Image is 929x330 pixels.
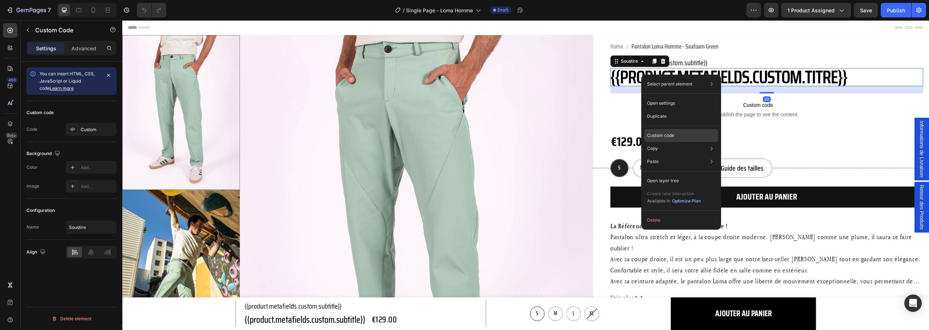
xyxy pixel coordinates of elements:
span: / [403,7,405,14]
div: €129.00 [249,292,275,306]
span: Save [860,7,872,13]
span: Available in [647,198,670,204]
p: Avec sa coupe droite, il est un peu plus large que notre best-seller [PERSON_NAME] tout en gardan... [488,234,798,254]
span: Draft [498,7,508,13]
p: Duplicate [647,113,667,120]
button: Delete element [26,313,116,325]
p: Create new interaction [647,190,701,197]
p: {{product.metafields.custom.subtitle}} [488,37,801,48]
span: Publish the page to see the content. [471,91,801,98]
button: Ajouter au panier [549,277,694,310]
div: Open Intercom Messenger [904,295,922,312]
p: {{product.metafields.custom.subtitle}} [122,280,243,291]
p: Select parent element [647,81,692,87]
div: €129.00 [529,112,567,130]
span: Custom code [471,80,801,89]
p: Advanced [71,45,96,52]
div: Ajouter au panier [593,286,650,301]
button: Save [854,3,878,17]
div: ajouter au panier [614,171,675,182]
div: Custom code [26,109,54,116]
div: €129.00 [488,112,527,130]
div: Align [26,247,47,257]
div: Configuration [26,207,55,214]
button: <p>Guide des tailles</p> [580,138,650,157]
iframe: Design area [122,20,929,330]
h1: {{product.metafields.custom.titre}} [488,48,801,66]
p: Open layer tree [647,177,679,184]
p: {{product.metafields.custom.subtitle}} [122,293,243,306]
span: XL [562,143,567,152]
p: Paste [647,158,659,165]
div: Delete element [52,314,91,323]
p: Open settings [647,100,675,106]
p: Settings [36,45,56,52]
p: Avec sa ceinture adaptée, le pantalon Loma offre une liberté de mouvement exceptionnelle, vous pe... [488,256,791,287]
span: Single Page - Loma Homme [406,7,473,14]
span: Retour des Produits [796,164,803,209]
button: Publish [881,3,911,17]
a: Learn more [50,85,74,91]
div: Add... [81,183,115,190]
button: 1 product assigned [781,3,851,17]
p: Copy [647,145,658,152]
div: 450 [7,77,17,83]
div: Name [26,224,39,230]
span: XL [467,289,471,297]
div: Publish [887,7,905,14]
button: Voir plus [488,272,801,283]
div: Beta [5,133,17,138]
div: Undo/Redo [137,3,166,17]
button: 7 [3,3,54,17]
span: Voir plus [488,272,512,283]
p: Guide des tailles [598,141,641,154]
button: Optimize Plan [672,197,701,205]
div: Image [26,183,39,189]
div: Soustire [497,38,517,44]
div: Color [26,164,38,171]
div: Add... [81,164,115,171]
span: S [414,289,416,297]
div: 20 [641,76,648,82]
span: L [450,289,452,297]
span: 1 product assigned [787,7,835,14]
span: S [496,143,498,152]
div: Optimize Plan [672,198,701,204]
span: L [541,143,543,152]
strong: La Référence Ultra-Light, enfin disponible ! [488,201,606,210]
span: M [518,143,521,152]
button: ajouter au panier [488,166,801,187]
span: You can insert HTML, CSS, JavaScript or Liquid code [40,71,95,91]
p: Custom code [647,132,674,139]
span: Pantalon Loma Homme - Seafoam Green [509,21,596,32]
span: M [431,289,435,297]
span: Home [488,21,501,32]
p: 7 [48,6,51,14]
span: Informations de Livraison [796,100,803,157]
div: Custom [81,126,115,133]
p: Custom Code [35,26,97,34]
button: Delete [644,214,718,227]
div: Background [26,149,62,159]
nav: breadcrumb [488,21,801,32]
p: Pantalon ultra stretch et léger, à la coupe droite moderne. [PERSON_NAME] comme une plume, il sau... [488,212,790,231]
div: Code [26,126,37,133]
